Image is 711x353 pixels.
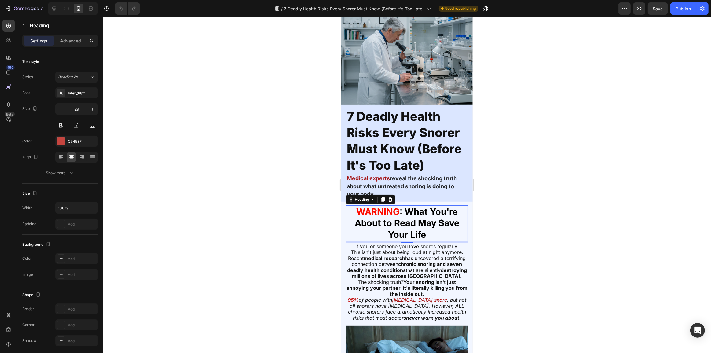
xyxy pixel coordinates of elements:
div: Publish [676,6,691,12]
div: Corner [22,322,35,328]
div: Background [22,241,52,249]
div: Image [22,272,33,277]
div: Add... [68,307,97,312]
div: Border [22,306,34,312]
span: Heading 2* [58,74,78,80]
div: Align [22,153,39,161]
div: 450 [6,65,15,70]
span: Need republishing [445,6,476,11]
p: Settings [30,38,47,44]
div: Size [22,105,38,113]
div: Shadow [22,338,36,344]
button: Save [648,2,668,15]
div: C5453F [68,139,97,144]
iframe: Design area [341,17,473,353]
div: Add... [68,272,97,278]
button: Show more [22,167,98,178]
p: 7 [40,5,43,12]
span: / [281,6,283,12]
button: Heading 2* [55,72,98,83]
div: Add... [68,256,97,262]
div: Styles [22,74,33,80]
div: Open Intercom Messenger [690,323,705,338]
div: Beta [5,112,15,117]
div: Color [22,256,32,261]
div: Shape [22,291,42,299]
div: Padding [22,221,36,227]
div: Text style [22,59,39,64]
p: Advanced [60,38,81,44]
div: Add... [68,322,97,328]
button: 7 [2,2,46,15]
div: Font [22,90,30,96]
div: Add... [68,338,97,344]
p: Heading [30,22,96,29]
div: Color [22,138,32,144]
input: Auto [56,202,98,213]
div: Width [22,205,32,211]
div: Add... [68,222,97,227]
button: Publish [670,2,696,15]
div: Inter_18pt [68,90,97,96]
span: 7 Deadly Health Risks Every Snorer Must Know (Before It's Too Late) [284,6,424,12]
span: Save [653,6,663,11]
div: Undo/Redo [115,2,140,15]
div: Show more [46,170,75,176]
div: Size [22,189,38,198]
